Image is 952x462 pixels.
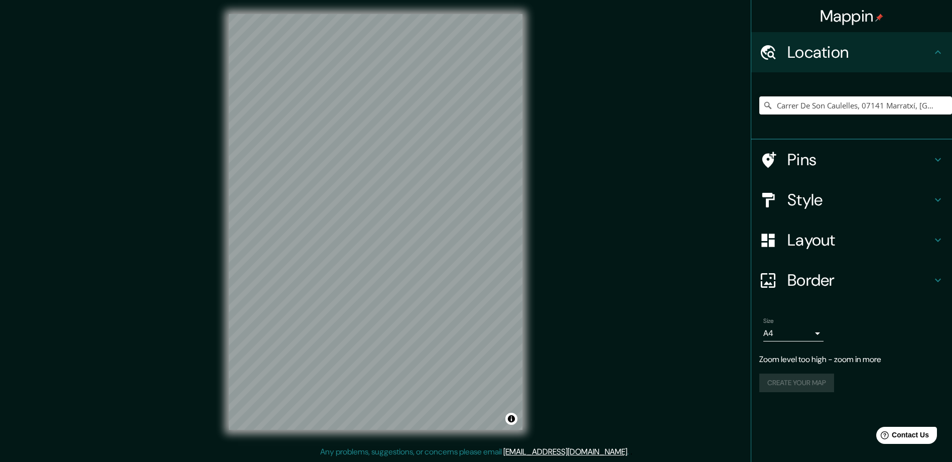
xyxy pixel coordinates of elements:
[759,354,944,366] p: Zoom level too high - zoom in more
[863,423,941,451] iframe: Help widget launcher
[751,260,952,300] div: Border
[630,446,632,458] div: .
[751,140,952,180] div: Pins
[787,230,932,250] h4: Layout
[820,6,884,26] h4: Mappin
[505,413,517,425] button: Toggle attribution
[751,180,952,220] div: Style
[629,446,630,458] div: .
[229,14,522,430] canvas: Map
[787,42,932,62] h4: Location
[787,150,932,170] h4: Pins
[751,32,952,72] div: Location
[763,325,824,341] div: A4
[759,96,952,114] input: Pick your city or area
[320,446,629,458] p: Any problems, suggestions, or concerns please email .
[787,190,932,210] h4: Style
[503,446,627,457] a: [EMAIL_ADDRESS][DOMAIN_NAME]
[751,220,952,260] div: Layout
[787,270,932,290] h4: Border
[763,317,774,325] label: Size
[875,14,883,22] img: pin-icon.png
